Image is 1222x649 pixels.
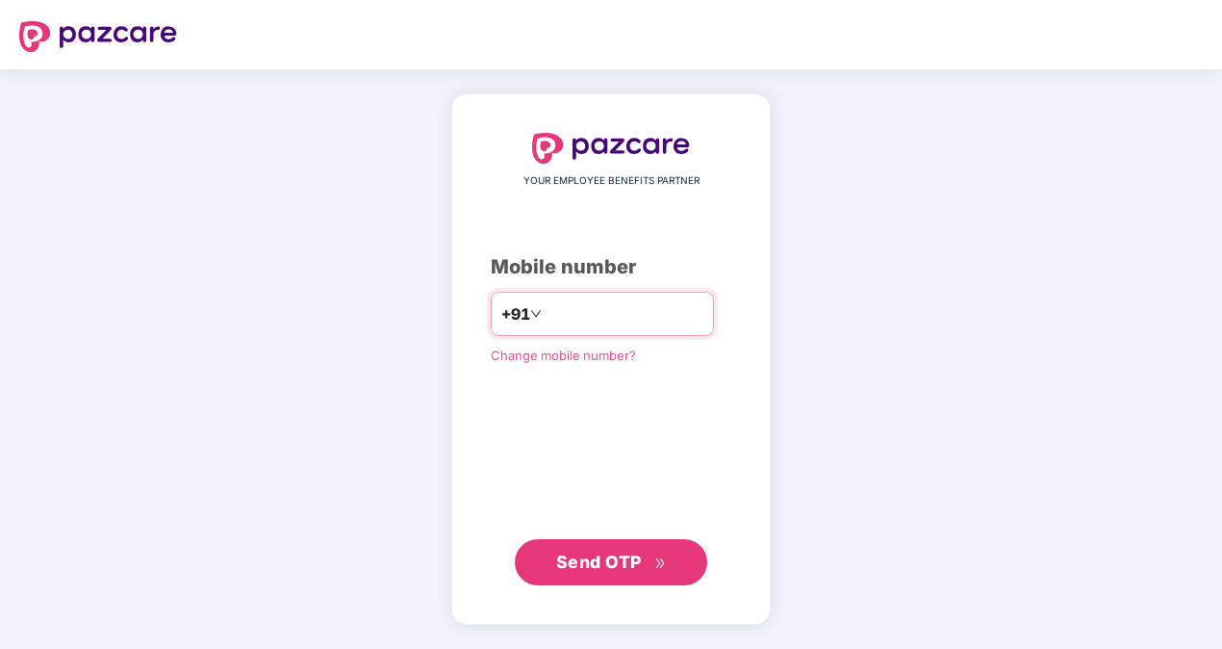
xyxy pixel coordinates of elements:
span: +91 [501,302,530,326]
a: Change mobile number? [491,348,636,363]
span: YOUR EMPLOYEE BENEFITS PARTNER [523,173,700,189]
span: Send OTP [556,552,642,572]
img: logo [19,21,177,52]
span: double-right [654,558,667,570]
span: down [530,308,542,320]
img: logo [532,133,690,164]
button: Send OTPdouble-right [515,539,707,585]
div: Mobile number [491,252,731,282]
